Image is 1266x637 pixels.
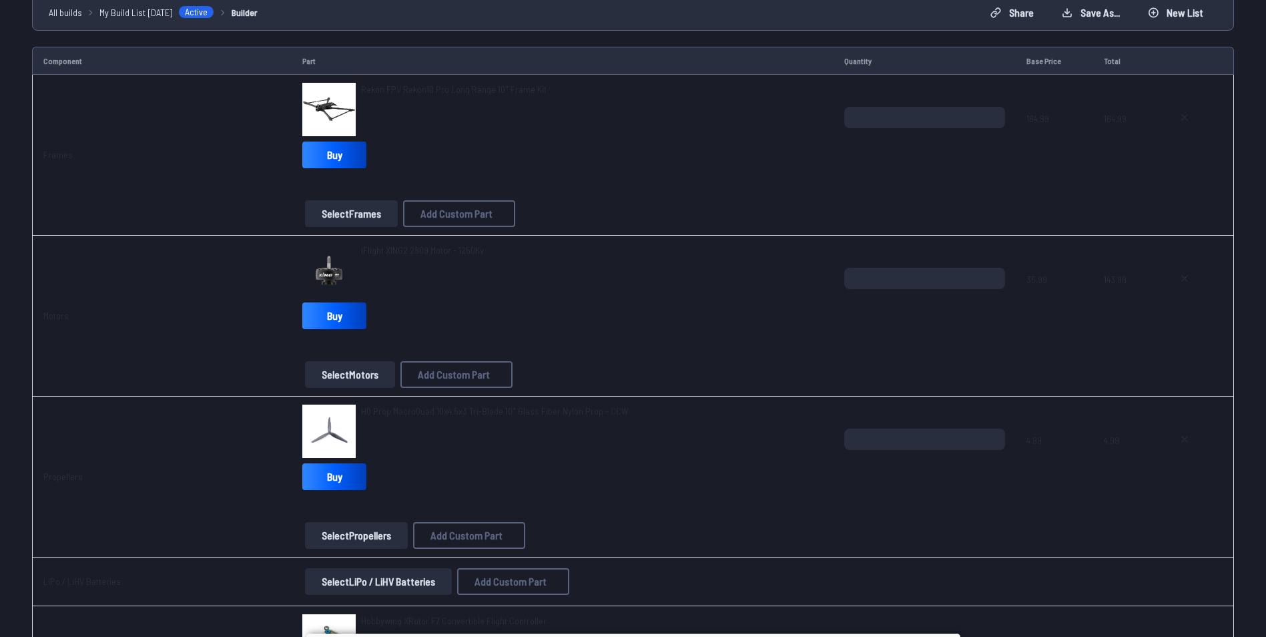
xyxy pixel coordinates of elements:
span: 164.99 [1026,107,1082,171]
button: SelectMotors [305,361,395,388]
img: image [302,244,356,297]
a: Buy [302,302,366,329]
a: Rekon FPV Rekon10 Pro Long Range 10" Frame Kit [361,83,547,96]
span: Add Custom Part [420,208,493,219]
span: Add Custom Part [418,369,490,380]
a: Buy [302,142,366,168]
img: image [302,405,356,458]
td: Total [1093,47,1158,75]
td: Quantity [834,47,1016,75]
a: SelectLiPo / LiHV Batteries [302,568,454,595]
span: My Build List [DATE] [99,5,173,19]
a: Buy [302,463,366,490]
td: Component [32,47,292,75]
button: SelectPropellers [305,522,408,549]
a: Builder [232,5,258,19]
a: LiPo / LiHV Batteries [43,576,121,587]
button: New List [1137,2,1215,23]
span: iFlight XING2 2809 Motor - 1250Kv [361,244,484,256]
a: Frames [43,149,73,160]
span: Add Custom Part [430,530,503,541]
span: 143.96 [1104,268,1147,332]
td: Part [292,47,833,75]
a: HQ Prop MacroQuad 10x4.5x3 Tri-Blade 10" Glass Fiber Nylon Prop - CCW [361,405,629,418]
img: image [302,83,356,136]
a: All builds [49,5,82,19]
span: 4.99 [1026,429,1082,493]
a: Motors [43,310,69,321]
span: 164.99 [1104,107,1147,171]
button: Add Custom Part [413,522,525,549]
td: Base Price [1016,47,1093,75]
span: HQ Prop MacroQuad 10x4.5x3 Tri-Blade 10" Glass Fiber Nylon Prop - CCW [361,405,629,417]
button: Add Custom Part [457,568,569,595]
span: 4.99 [1104,429,1147,493]
button: Add Custom Part [400,361,513,388]
span: Active [178,5,214,19]
a: SelectPropellers [302,522,410,549]
a: Propellers [43,471,83,482]
button: SelectLiPo / LiHV Batteries [305,568,452,595]
button: Share [979,2,1045,23]
button: SelectFrames [305,200,398,227]
button: Add Custom Part [403,200,515,227]
button: Save as... [1050,2,1131,23]
span: Rekon FPV Rekon10 Pro Long Range 10" Frame Kit [361,83,547,95]
span: 35.99 [1026,268,1082,332]
a: SelectFrames [302,200,400,227]
span: Hobbywing XRotor F7 Convertible Flight Controller [361,615,547,626]
a: Hobbywing XRotor F7 Convertible Flight Controller [361,614,547,628]
span: Add Custom Part [474,576,547,587]
a: iFlight XING2 2809 Motor - 1250Kv [361,244,484,257]
a: My Build List [DATE]Active [99,5,214,19]
a: SelectMotors [302,361,398,388]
